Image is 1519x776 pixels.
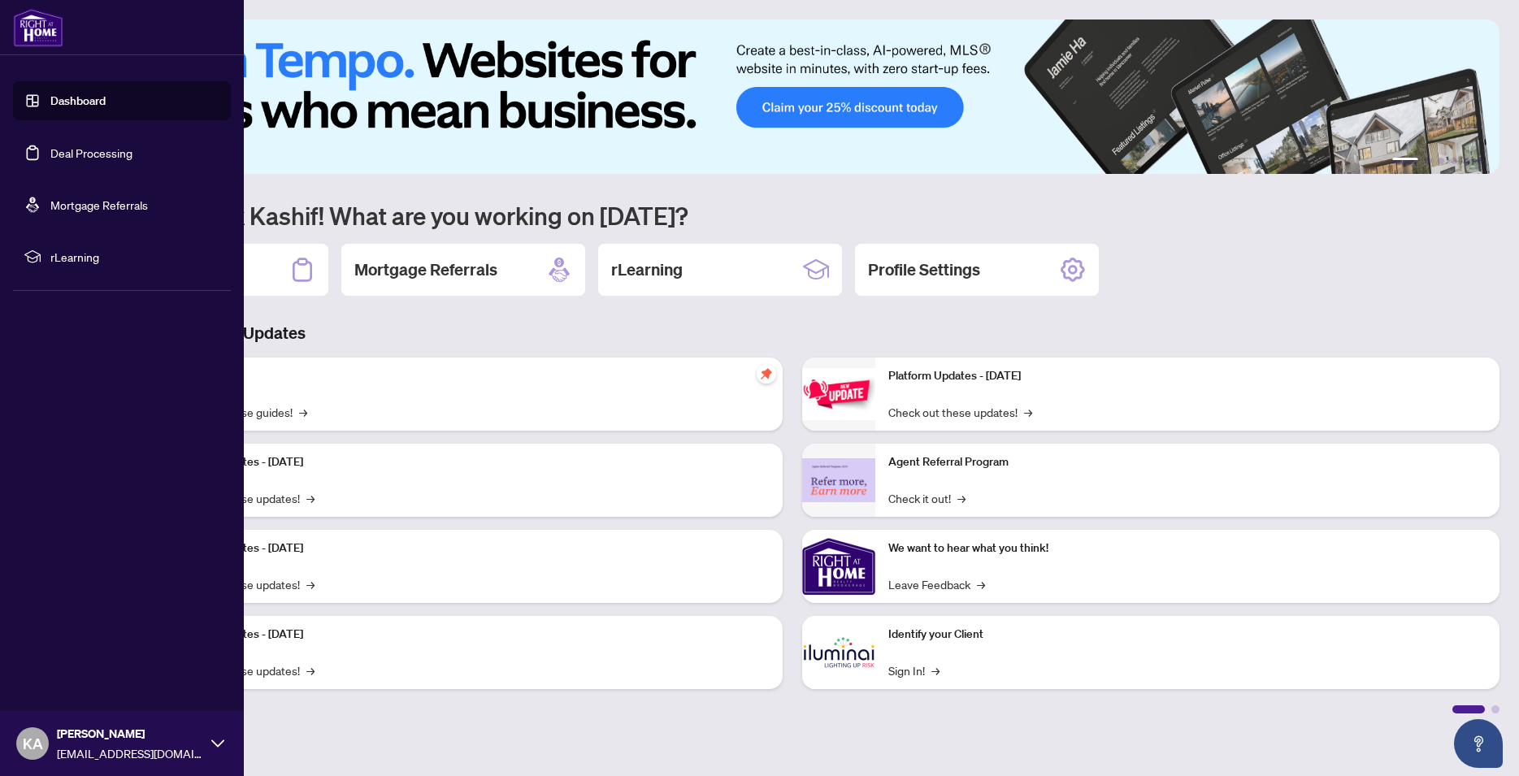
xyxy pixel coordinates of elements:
[1477,158,1483,164] button: 6
[1392,158,1418,164] button: 1
[802,458,875,503] img: Agent Referral Program
[1451,158,1457,164] button: 4
[171,453,770,471] p: Platform Updates - [DATE]
[868,258,980,281] h2: Profile Settings
[85,200,1499,231] h1: Welcome back Kashif! What are you working on [DATE]?
[802,616,875,689] img: Identify your Client
[171,540,770,557] p: Platform Updates - [DATE]
[57,744,203,762] span: [EMAIL_ADDRESS][DOMAIN_NAME]
[888,403,1032,421] a: Check out these updates!→
[13,8,63,47] img: logo
[57,725,203,743] span: [PERSON_NAME]
[888,661,940,679] a: Sign In!→
[888,540,1487,557] p: We want to hear what you think!
[85,20,1499,174] img: Slide 0
[171,367,770,385] p: Self-Help
[1464,158,1470,164] button: 5
[1454,719,1503,768] button: Open asap
[1024,403,1032,421] span: →
[354,258,497,281] h2: Mortgage Referrals
[888,626,1487,644] p: Identify your Client
[1425,158,1431,164] button: 2
[50,93,106,108] a: Dashboard
[611,258,683,281] h2: rLearning
[931,661,940,679] span: →
[306,661,315,679] span: →
[171,626,770,644] p: Platform Updates - [DATE]
[85,322,1499,345] h3: Brokerage & Industry Updates
[888,575,985,593] a: Leave Feedback→
[299,403,307,421] span: →
[977,575,985,593] span: →
[50,197,148,212] a: Mortgage Referrals
[757,364,776,384] span: pushpin
[888,489,966,507] a: Check it out!→
[802,530,875,603] img: We want to hear what you think!
[888,453,1487,471] p: Agent Referral Program
[802,368,875,419] img: Platform Updates - June 23, 2025
[1438,158,1444,164] button: 3
[306,575,315,593] span: →
[50,145,132,160] a: Deal Processing
[957,489,966,507] span: →
[23,732,43,755] span: KA
[50,248,219,266] span: rLearning
[888,367,1487,385] p: Platform Updates - [DATE]
[306,489,315,507] span: →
